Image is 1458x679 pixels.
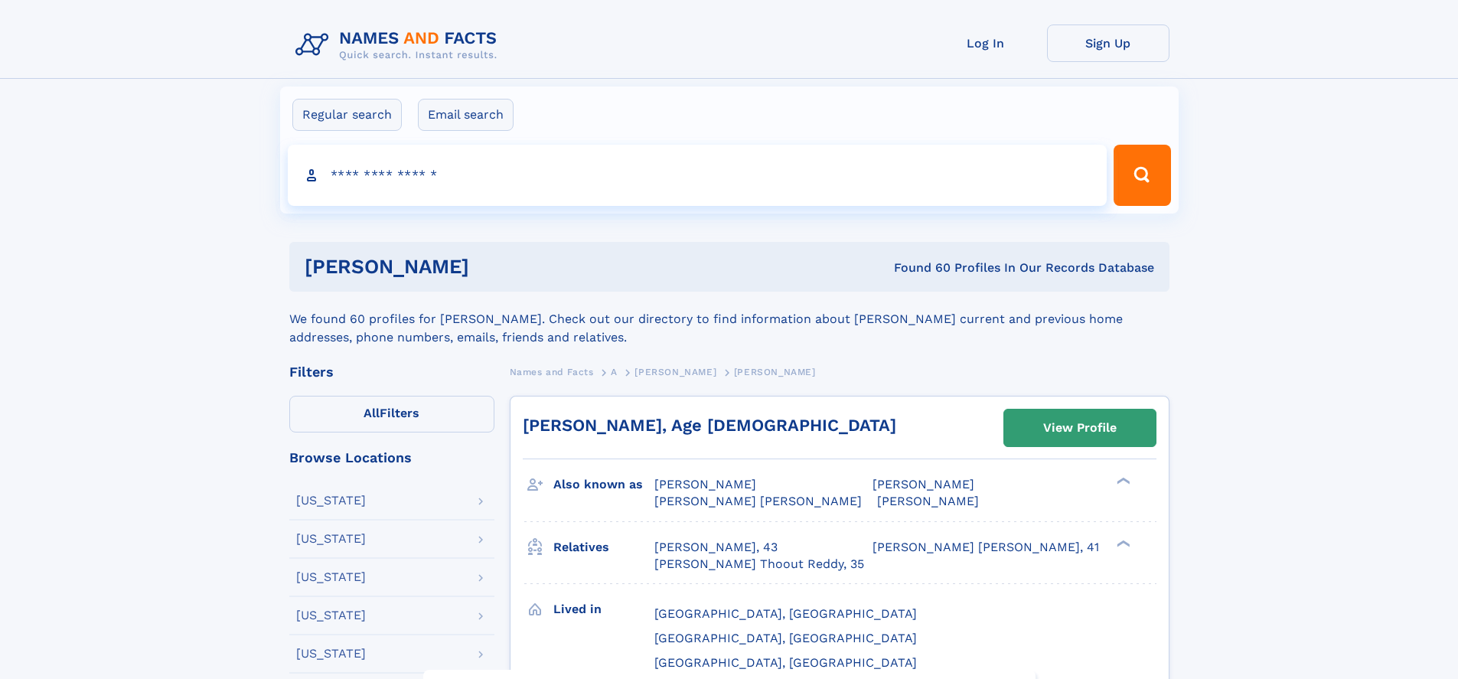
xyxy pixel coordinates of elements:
h3: Also known as [553,472,654,498]
a: A [611,362,618,381]
div: [US_STATE] [296,495,366,507]
span: A [611,367,618,377]
label: Regular search [292,99,402,131]
div: Browse Locations [289,451,494,465]
a: Log In [925,24,1047,62]
h3: Lived in [553,596,654,622]
a: [PERSON_NAME], Age [DEMOGRAPHIC_DATA] [523,416,896,435]
span: [PERSON_NAME] [734,367,816,377]
span: [PERSON_NAME] [873,477,974,491]
span: [PERSON_NAME] [634,367,716,377]
span: [GEOGRAPHIC_DATA], [GEOGRAPHIC_DATA] [654,631,917,645]
a: View Profile [1004,410,1156,446]
span: [PERSON_NAME] [654,477,756,491]
div: View Profile [1043,410,1117,446]
button: Search Button [1114,145,1170,206]
div: ❯ [1113,476,1131,486]
div: ❯ [1113,538,1131,548]
span: [GEOGRAPHIC_DATA], [GEOGRAPHIC_DATA] [654,655,917,670]
a: [PERSON_NAME], 43 [654,539,778,556]
a: [PERSON_NAME] [634,362,716,381]
label: Filters [289,396,494,433]
div: [US_STATE] [296,609,366,622]
span: [PERSON_NAME] [877,494,979,508]
a: Sign Up [1047,24,1169,62]
div: [US_STATE] [296,533,366,545]
div: We found 60 profiles for [PERSON_NAME]. Check out our directory to find information about [PERSON... [289,292,1169,347]
a: [PERSON_NAME] Thoout Reddy, 35 [654,556,864,573]
label: Email search [418,99,514,131]
a: Names and Facts [510,362,594,381]
input: search input [288,145,1107,206]
h3: Relatives [553,534,654,560]
a: [PERSON_NAME] [PERSON_NAME], 41 [873,539,1099,556]
span: [PERSON_NAME] [PERSON_NAME] [654,494,862,508]
span: All [364,406,380,420]
h1: [PERSON_NAME] [305,257,682,276]
div: [US_STATE] [296,648,366,660]
img: Logo Names and Facts [289,24,510,66]
div: [US_STATE] [296,571,366,583]
div: Found 60 Profiles In Our Records Database [681,260,1154,276]
span: [GEOGRAPHIC_DATA], [GEOGRAPHIC_DATA] [654,606,917,621]
div: Filters [289,365,494,379]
